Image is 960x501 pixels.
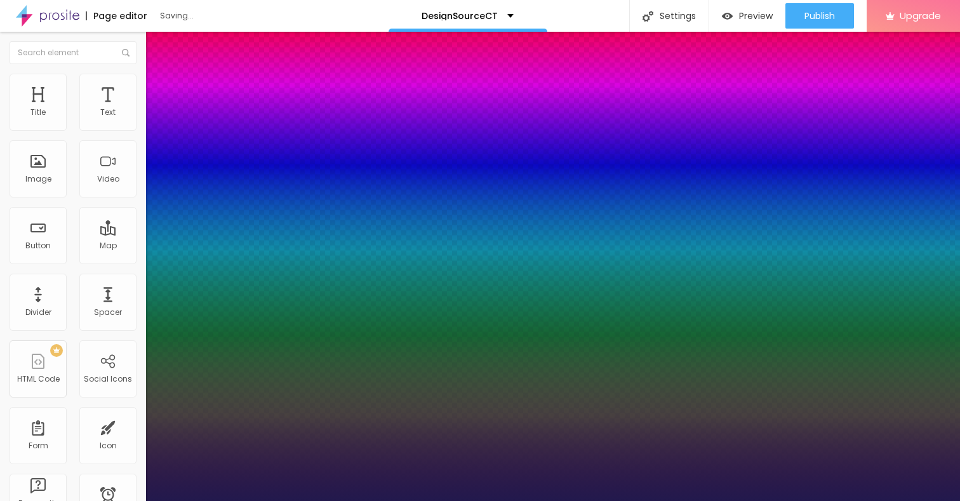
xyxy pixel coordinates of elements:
[900,10,941,21] span: Upgrade
[25,241,51,250] div: Button
[804,11,835,21] span: Publish
[100,108,116,117] div: Text
[25,308,51,317] div: Divider
[17,375,60,384] div: HTML Code
[709,3,785,29] button: Preview
[84,375,132,384] div: Social Icons
[10,41,137,64] input: Search element
[25,175,51,184] div: Image
[160,12,306,20] div: Saving...
[94,308,122,317] div: Spacer
[739,11,773,21] span: Preview
[100,241,117,250] div: Map
[29,441,48,450] div: Form
[643,11,653,22] img: Icone
[30,108,46,117] div: Title
[722,11,733,22] img: view-1.svg
[86,11,147,20] div: Page editor
[100,441,117,450] div: Icon
[422,11,498,20] p: DesignSourceCT
[97,175,119,184] div: Video
[785,3,854,29] button: Publish
[122,49,130,57] img: Icone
